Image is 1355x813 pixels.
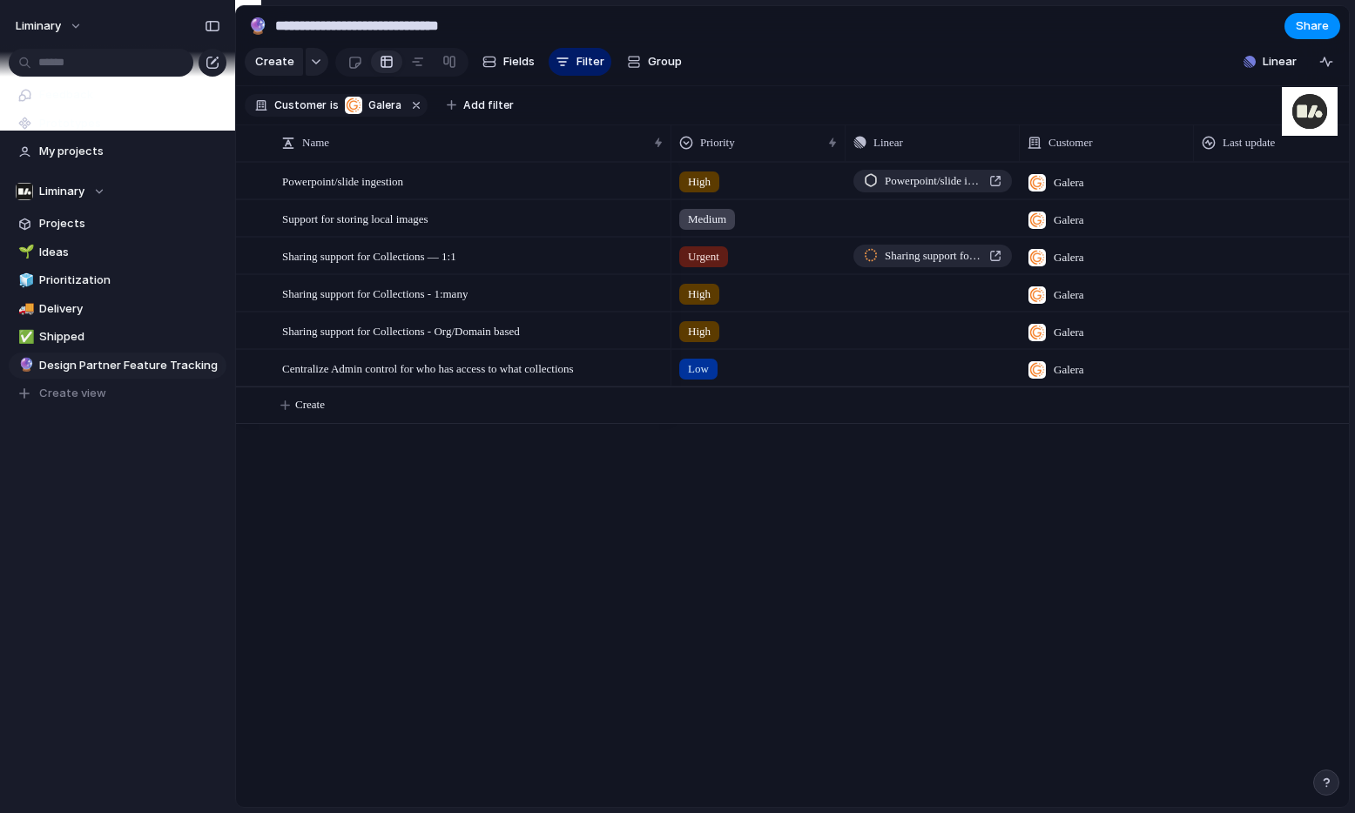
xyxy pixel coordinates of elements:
span: High [688,286,711,303]
span: Last update [1223,134,1275,151]
span: Galera [1054,324,1084,341]
span: Add filter [463,97,514,113]
span: Medium [688,211,726,228]
a: 🔮Design Partner Feature Tracking [9,353,226,379]
a: Powerpoint/slide ingestion [853,170,1012,192]
a: Projects [9,211,226,237]
span: Ideas [39,244,220,261]
button: 🌱 [16,244,33,261]
button: 🚚 [16,300,33,318]
span: High [688,323,711,340]
a: 🧊Prioritization [9,267,226,293]
span: Prioritization [39,272,220,289]
span: Powerpoint/slide ingestion [282,171,403,191]
div: ✅ [18,327,30,347]
span: Galera [368,97,401,113]
button: Galera [340,96,405,115]
span: Design Partner Feature Tracking [39,357,220,374]
button: Linear [1237,49,1304,75]
button: liminary [8,12,91,40]
span: Feedback [39,86,220,104]
span: Urgent [688,248,719,265]
span: Customer [1048,134,1093,151]
button: Liminary [9,178,226,205]
span: Priority [700,134,735,151]
button: is [327,96,342,115]
span: is [330,97,339,113]
span: Powerpoint/slide ingestion [885,172,982,190]
span: Projects [39,215,220,232]
div: 🔮 [248,14,267,37]
span: Shipped [39,328,220,346]
span: High [688,173,711,191]
span: Create view [39,385,106,402]
button: Share [1284,13,1340,39]
div: 🧊 [18,271,30,291]
button: Fields [475,48,542,76]
div: 🚚 [18,299,30,319]
div: 🌱 [18,242,30,262]
span: Name [302,134,329,151]
span: Customer [274,97,327,113]
span: Galera [1054,286,1084,304]
span: Group [648,53,682,71]
a: ✅Shipped [9,324,226,350]
button: ✅ [16,328,33,346]
span: Prototypes [39,115,220,132]
a: Sharing support for Collections — 1:1 [853,245,1012,267]
span: Low [688,360,709,378]
span: Linear [1263,53,1297,71]
a: 🌱Ideas [9,239,226,265]
button: 🔮 [16,357,33,374]
span: Delivery [39,300,220,318]
button: Add filter [436,93,524,118]
span: Liminary [39,183,84,200]
span: Galera [1054,249,1084,266]
span: Sharing support for Collections - 1:many [282,283,468,303]
span: Galera [1054,212,1084,229]
button: Create [245,48,303,76]
span: Galera [1054,361,1084,379]
a: 🚚Delivery [9,296,226,322]
button: 🧊 [16,272,33,289]
button: Group [618,48,691,76]
span: Sharing support for Collections — 1:1 [282,245,456,265]
span: Sharing support for Collections — 1:1 [885,247,982,265]
a: Feedback [9,82,226,108]
span: Filter [576,53,604,71]
span: Create [255,53,294,71]
span: Linear [873,134,903,151]
div: 🔮 [18,355,30,375]
span: Share [1296,17,1329,35]
span: Fields [503,53,535,71]
a: Prototypes [9,111,226,137]
button: 🔮 [244,12,272,40]
span: Centralize Admin control for who has access to what collections [282,358,574,378]
a: My projects [9,138,226,165]
span: Sharing support for Collections - Org/Domain based [282,320,520,340]
span: Galera [1054,174,1084,191]
span: My projects [39,143,220,160]
span: Support for storing local images [282,208,428,228]
button: Filter [549,48,611,76]
span: Create [295,396,325,413]
button: Create view [9,380,226,406]
span: liminary [16,17,61,35]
